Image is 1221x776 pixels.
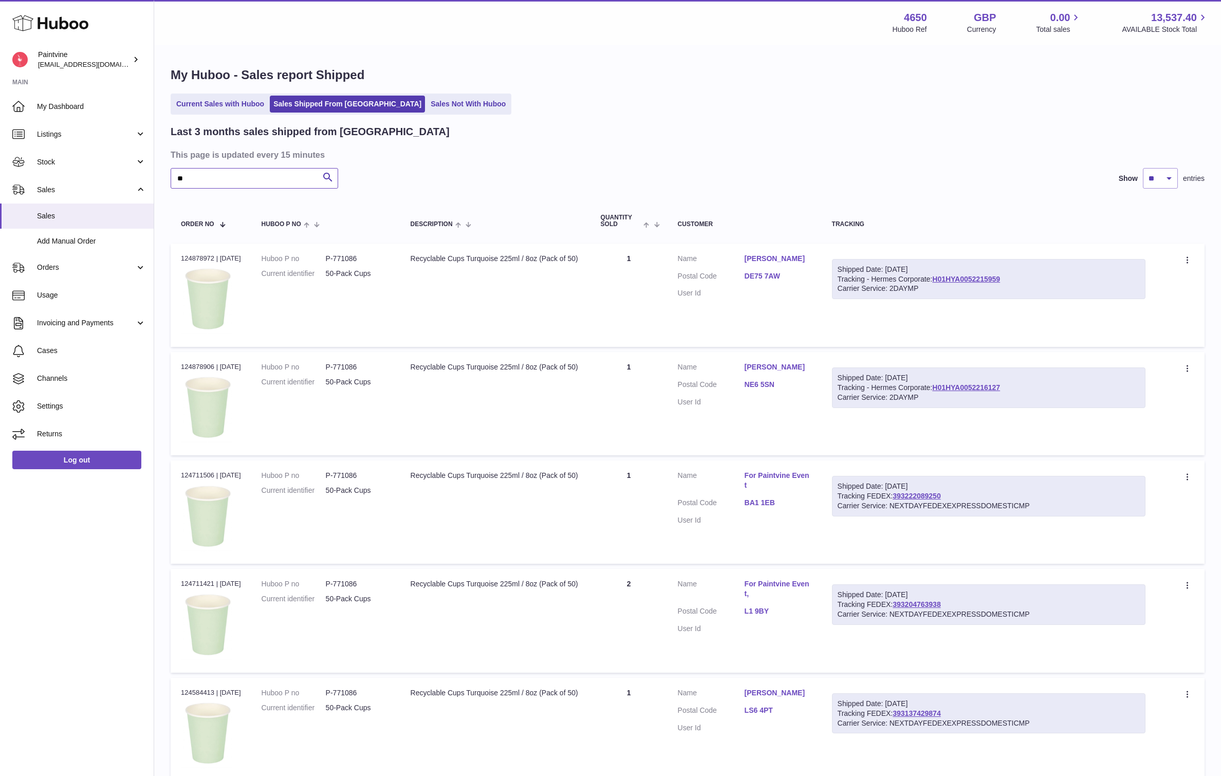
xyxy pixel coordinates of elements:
[893,492,940,500] a: 393222089250
[262,221,301,228] span: Huboo P no
[37,374,146,383] span: Channels
[411,688,580,698] div: Recyclable Cups Turquoise 225ml / 8oz (Pack of 50)
[904,11,927,25] strong: 4650
[678,606,745,619] dt: Postal Code
[262,579,326,589] dt: Huboo P no
[262,486,326,495] dt: Current identifier
[1122,25,1209,34] span: AVAILABLE Stock Total
[171,67,1205,83] h1: My Huboo - Sales report Shipped
[38,50,131,69] div: Paintvine
[678,624,745,634] dt: User Id
[411,471,580,481] div: Recyclable Cups Turquoise 225ml / 8oz (Pack of 50)
[678,498,745,510] dt: Postal Code
[37,429,146,439] span: Returns
[181,266,232,334] img: 1683653173.png
[838,393,1140,402] div: Carrier Service: 2DAYMP
[37,157,135,167] span: Stock
[12,451,141,469] a: Log out
[832,476,1145,516] div: Tracking FEDEX:
[590,460,668,564] td: 1
[678,288,745,298] dt: User Id
[262,594,326,604] dt: Current identifier
[590,569,668,672] td: 2
[745,579,811,599] a: For Paintvine Event,
[678,723,745,733] dt: User Id
[838,699,1140,709] div: Shipped Date: [DATE]
[262,703,326,713] dt: Current identifier
[173,96,268,113] a: Current Sales with Huboo
[678,254,745,266] dt: Name
[326,377,390,387] dd: 50-Pack Cups
[838,501,1140,511] div: Carrier Service: NEXTDAYFEDEXEXPRESSDOMESTICMP
[1036,11,1082,34] a: 0.00 Total sales
[590,352,668,455] td: 1
[181,700,232,768] img: 1683653173.png
[37,263,135,272] span: Orders
[181,484,232,551] img: 1683653173.png
[411,362,580,372] div: Recyclable Cups Turquoise 225ml / 8oz (Pack of 50)
[838,482,1140,491] div: Shipped Date: [DATE]
[932,275,1000,283] a: H01HYA0052215959
[181,592,232,660] img: 1683653173.png
[838,265,1140,274] div: Shipped Date: [DATE]
[37,318,135,328] span: Invoicing and Payments
[38,60,151,68] span: [EMAIL_ADDRESS][DOMAIN_NAME]
[832,584,1145,625] div: Tracking FEDEX:
[832,693,1145,734] div: Tracking FEDEX:
[326,688,390,698] dd: P-771086
[427,96,509,113] a: Sales Not With Huboo
[838,284,1140,293] div: Carrier Service: 2DAYMP
[326,594,390,604] dd: 50-Pack Cups
[678,271,745,284] dt: Postal Code
[832,367,1145,408] div: Tracking - Hermes Corporate:
[678,579,745,601] dt: Name
[832,259,1145,300] div: Tracking - Hermes Corporate:
[326,703,390,713] dd: 50-Pack Cups
[326,362,390,372] dd: P-771086
[181,688,241,697] div: 124584413 | [DATE]
[745,380,811,390] a: NE6 5SN
[37,130,135,139] span: Listings
[745,471,811,490] a: For Paintvine Event
[326,471,390,481] dd: P-771086
[590,244,668,347] td: 1
[1036,25,1082,34] span: Total sales
[967,25,996,34] div: Currency
[262,254,326,264] dt: Huboo P no
[678,688,745,700] dt: Name
[181,471,241,480] div: 124711506 | [DATE]
[678,362,745,375] dt: Name
[411,254,580,264] div: Recyclable Cups Turquoise 225ml / 8oz (Pack of 50)
[678,221,811,228] div: Customer
[745,362,811,372] a: [PERSON_NAME]
[745,498,811,508] a: BA1 1EB
[838,609,1140,619] div: Carrier Service: NEXTDAYFEDEXEXPRESSDOMESTICMP
[1122,11,1209,34] a: 13,537.40 AVAILABLE Stock Total
[411,579,580,589] div: Recyclable Cups Turquoise 225ml / 8oz (Pack of 50)
[171,149,1202,160] h3: This page is updated every 15 minutes
[893,709,940,717] a: 393137429874
[678,380,745,392] dt: Postal Code
[270,96,425,113] a: Sales Shipped From [GEOGRAPHIC_DATA]
[832,221,1145,228] div: Tracking
[411,221,453,228] span: Description
[1119,174,1138,183] label: Show
[1151,11,1197,25] span: 13,537.40
[932,383,1000,392] a: H01HYA0052216127
[678,706,745,718] dt: Postal Code
[893,600,940,608] a: 393204763938
[893,25,927,34] div: Huboo Ref
[262,269,326,279] dt: Current identifier
[262,688,326,698] dt: Huboo P no
[37,185,135,195] span: Sales
[181,254,241,263] div: 124878972 | [DATE]
[262,362,326,372] dt: Huboo P no
[678,397,745,407] dt: User Id
[181,221,214,228] span: Order No
[601,214,641,228] span: Quantity Sold
[37,401,146,411] span: Settings
[326,579,390,589] dd: P-771086
[838,373,1140,383] div: Shipped Date: [DATE]
[745,606,811,616] a: L1 9BY
[745,254,811,264] a: [PERSON_NAME]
